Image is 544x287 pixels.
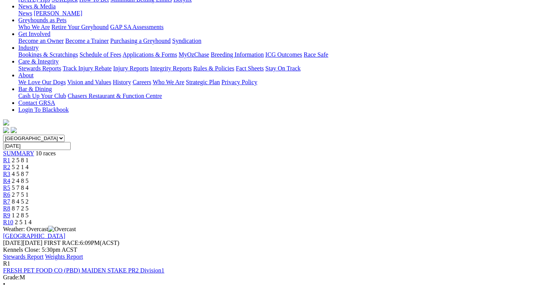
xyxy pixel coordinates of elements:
[3,274,541,281] div: M
[236,65,264,72] a: Fact Sheets
[44,240,119,246] span: 6:09PM(ACST)
[18,65,541,72] div: Care & Integrity
[3,240,23,246] span: [DATE]
[3,198,10,205] a: R7
[18,24,541,31] div: Greyhounds as Pets
[18,10,32,16] a: News
[265,51,302,58] a: ICG Outcomes
[12,178,29,184] span: 2 4 8 5
[63,65,111,72] a: Track Injury Rebate
[12,191,29,198] span: 2 7 5 1
[3,184,10,191] a: R5
[3,205,10,212] a: R8
[3,219,13,225] a: R10
[303,51,328,58] a: Race Safe
[52,24,109,30] a: Retire Your Greyhound
[3,260,10,267] span: R1
[12,212,29,219] span: 1 2 8 5
[18,44,39,51] a: Industry
[79,51,121,58] a: Schedule of Fees
[18,99,55,106] a: Contact GRSA
[110,38,171,44] a: Purchasing a Greyhound
[3,150,34,157] a: SUMMARY
[36,150,56,157] span: 10 races
[18,38,64,44] a: Become an Owner
[3,212,10,219] a: R9
[12,171,29,177] span: 4 5 8 7
[18,93,66,99] a: Cash Up Your Club
[153,79,184,85] a: Who We Are
[18,79,541,86] div: About
[11,127,17,133] img: twitter.svg
[68,93,162,99] a: Chasers Restaurant & Function Centre
[3,171,10,177] a: R3
[123,51,177,58] a: Applications & Forms
[3,127,9,133] img: facebook.svg
[113,79,131,85] a: History
[3,119,9,126] img: logo-grsa-white.png
[18,24,50,30] a: Who We Are
[3,233,65,239] a: [GEOGRAPHIC_DATA]
[3,157,10,163] a: R1
[172,38,201,44] a: Syndication
[48,226,76,233] img: Overcast
[3,240,42,246] span: [DATE]
[18,106,69,113] a: Login To Blackbook
[18,86,52,92] a: Bar & Dining
[67,79,111,85] a: Vision and Values
[18,3,56,10] a: News & Media
[15,219,32,225] span: 2 5 1 4
[150,65,192,72] a: Integrity Reports
[12,157,29,163] span: 2 5 8 1
[179,51,209,58] a: MyOzChase
[3,142,71,150] input: Select date
[34,10,82,16] a: [PERSON_NAME]
[18,72,34,78] a: About
[18,58,59,65] a: Care & Integrity
[186,79,220,85] a: Strategic Plan
[12,184,29,191] span: 5 7 8 4
[12,164,29,170] span: 5 2 1 4
[3,226,76,232] span: Weather: Overcast
[45,253,83,260] a: Weights Report
[18,51,541,58] div: Industry
[3,253,44,260] a: Stewards Report
[3,246,541,253] div: Kennels Close: 5:30pm ACST
[193,65,234,72] a: Rules & Policies
[3,191,10,198] a: R6
[221,79,257,85] a: Privacy Policy
[18,17,66,23] a: Greyhounds as Pets
[18,10,541,17] div: News & Media
[18,79,66,85] a: We Love Our Dogs
[18,51,78,58] a: Bookings & Scratchings
[18,93,541,99] div: Bar & Dining
[12,205,29,212] span: 8 7 2 5
[110,24,164,30] a: GAP SA Assessments
[132,79,151,85] a: Careers
[3,267,164,274] a: FRESH PET FOOD CO (PBD) MAIDEN STAKE PR2 Division1
[18,38,541,44] div: Get Involved
[44,240,80,246] span: FIRST RACE:
[3,178,10,184] a: R4
[12,198,29,205] span: 8 4 5 2
[265,65,300,72] a: Stay On Track
[18,31,50,37] a: Get Involved
[3,274,20,280] span: Grade:
[211,51,264,58] a: Breeding Information
[113,65,149,72] a: Injury Reports
[65,38,109,44] a: Become a Trainer
[3,164,10,170] a: R2
[18,65,61,72] a: Stewards Reports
